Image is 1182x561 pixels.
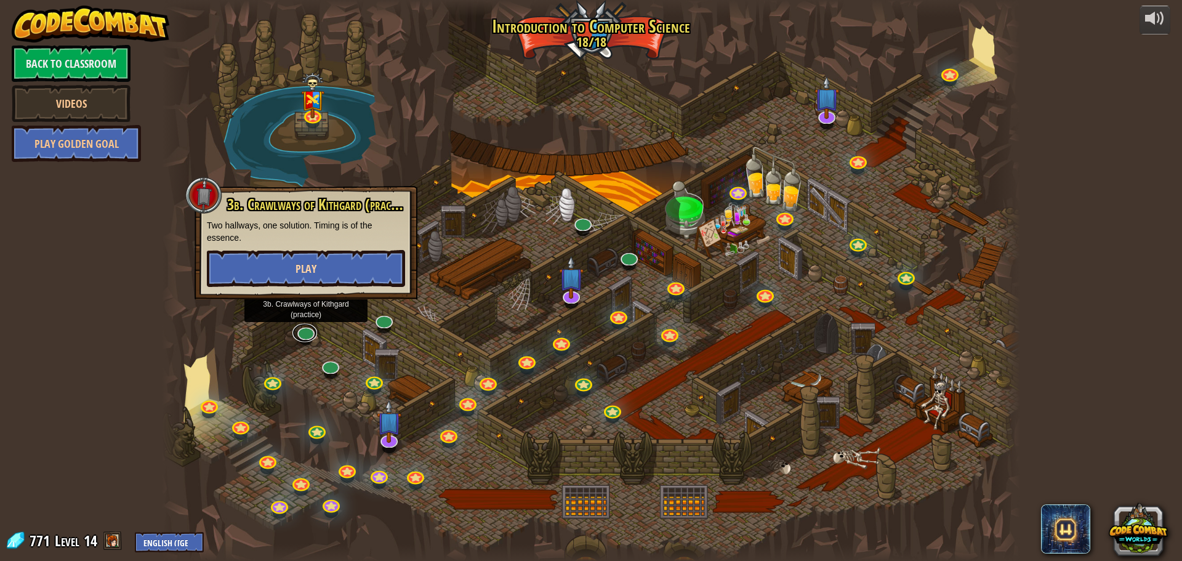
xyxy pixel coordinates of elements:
img: level-banner-unstarted-subscriber.png [376,400,401,443]
span: Level [55,531,79,551]
span: 771 [30,531,54,551]
span: 14 [84,531,97,551]
img: level-banner-multiplayer.png [301,73,324,118]
img: level-banner-unstarted-subscriber.png [814,76,840,119]
span: 3b. Crawlways of Kithgard (practice) [227,194,412,215]
button: Adjust volume [1140,6,1170,34]
a: Play Golden Goal [12,125,141,162]
button: Play [207,250,405,287]
span: Play [295,261,316,276]
p: Two hallways, one solution. Timing is of the essence. [207,219,405,244]
img: level-banner-unstarted-subscriber.png [559,256,584,299]
img: CodeCombat - Learn how to code by playing a game [12,6,169,42]
a: Back to Classroom [12,45,131,82]
a: Videos [12,85,131,122]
